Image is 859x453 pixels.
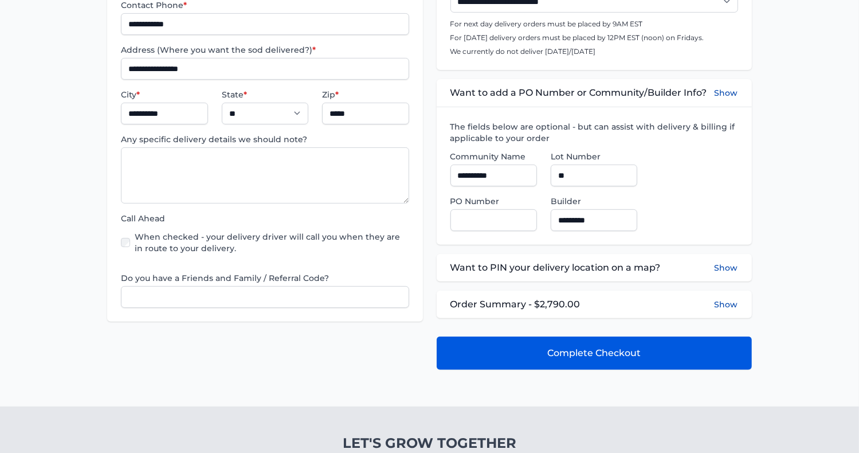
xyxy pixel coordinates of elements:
button: Complete Checkout [437,337,752,370]
button: Show [715,86,738,100]
label: Any specific delivery details we should note? [121,134,409,145]
button: Show [715,299,738,310]
label: Address (Where you want the sod delivered?) [121,44,409,56]
span: Complete Checkout [547,346,641,360]
p: We currently do not deliver [DATE]/[DATE] [450,47,738,56]
label: City [121,89,207,100]
label: Builder [551,196,637,207]
p: For next day delivery orders must be placed by 9AM EST [450,19,738,29]
span: Want to PIN your delivery location on a map? [450,261,661,275]
span: Want to add a PO Number or Community/Builder Info? [450,86,707,100]
button: Show [715,261,738,275]
label: PO Number [450,196,537,207]
label: Lot Number [551,151,637,162]
label: Community Name [450,151,537,162]
h4: Let's Grow Together [281,434,578,452]
label: State [222,89,308,100]
label: When checked - your delivery driver will call you when they are in route to your delivery. [135,231,409,254]
label: The fields below are optional - but can assist with delivery & billing if applicable to your order [450,121,738,144]
label: Zip [322,89,409,100]
label: Call Ahead [121,213,409,224]
span: Order Summary - $2,790.00 [450,298,580,311]
label: Do you have a Friends and Family / Referral Code? [121,272,409,284]
p: For [DATE] delivery orders must be placed by 12PM EST (noon) on Fridays. [450,33,738,42]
